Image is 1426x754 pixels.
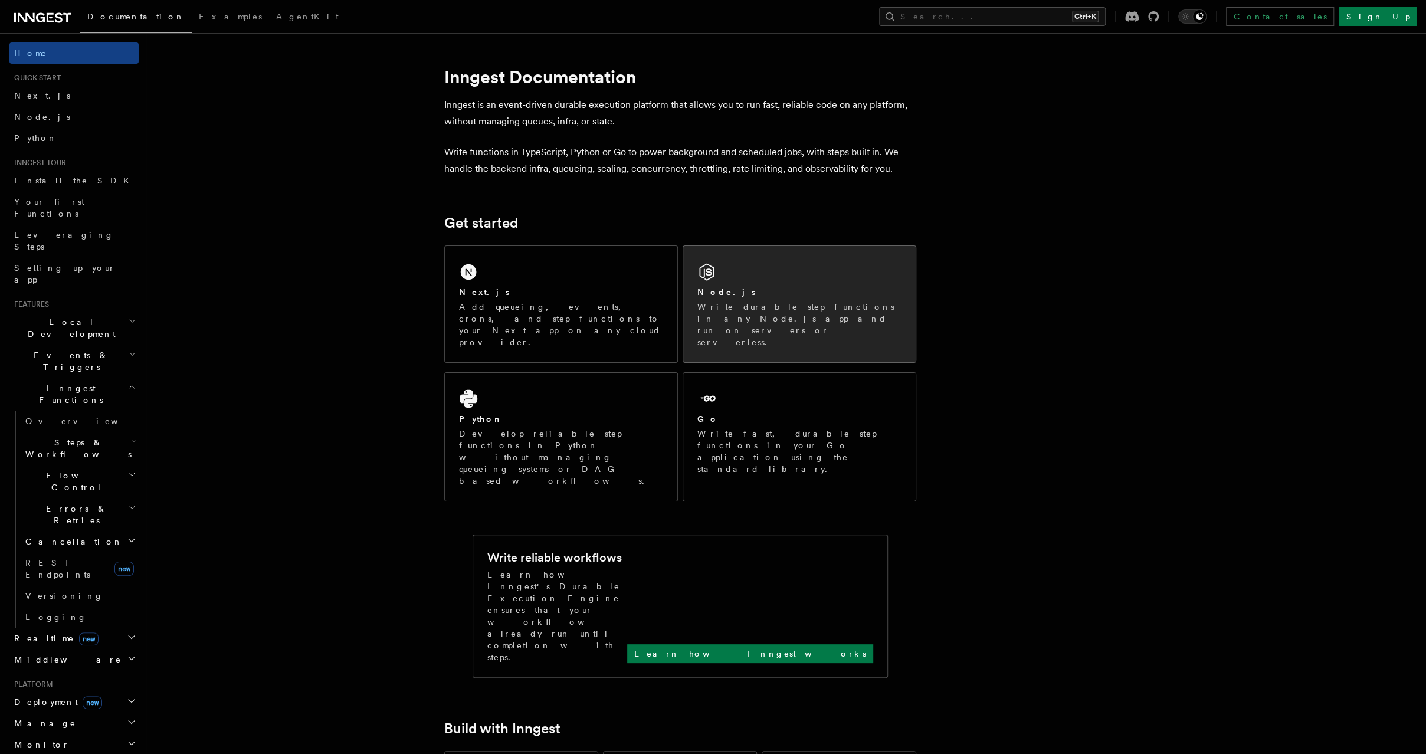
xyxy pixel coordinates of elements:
[9,382,127,406] span: Inngest Functions
[444,215,518,231] a: Get started
[459,301,663,348] p: Add queueing, events, crons, and step functions to your Next app on any cloud provider.
[269,4,346,32] a: AgentKit
[21,536,123,548] span: Cancellation
[444,66,916,87] h1: Inngest Documentation
[199,12,262,21] span: Examples
[9,349,129,373] span: Events & Triggers
[9,42,139,64] a: Home
[683,372,916,501] a: GoWrite fast, durable step functions in your Go application using the standard library.
[14,263,116,284] span: Setting up your app
[21,531,139,552] button: Cancellation
[80,4,192,33] a: Documentation
[21,470,128,493] span: Flow Control
[21,607,139,628] a: Logging
[697,428,902,475] p: Write fast, durable step functions in your Go application using the standard library.
[9,649,139,670] button: Middleware
[9,654,122,666] span: Middleware
[25,591,103,601] span: Versioning
[14,112,70,122] span: Node.js
[9,170,139,191] a: Install the SDK
[21,411,139,432] a: Overview
[79,632,99,645] span: new
[14,197,84,218] span: Your first Functions
[9,696,102,708] span: Deployment
[21,498,139,531] button: Errors & Retries
[634,648,866,660] p: Learn how Inngest works
[683,245,916,363] a: Node.jsWrite durable step functions in any Node.js app and run on servers or serverless.
[9,127,139,149] a: Python
[697,413,719,425] h2: Go
[21,465,139,498] button: Flow Control
[25,612,87,622] span: Logging
[9,73,61,83] span: Quick start
[114,562,134,576] span: new
[21,503,128,526] span: Errors & Retries
[9,257,139,290] a: Setting up your app
[9,300,49,309] span: Features
[21,432,139,465] button: Steps & Workflows
[25,417,147,426] span: Overview
[14,133,57,143] span: Python
[9,713,139,734] button: Manage
[9,680,53,689] span: Platform
[459,428,663,487] p: Develop reliable step functions in Python without managing queueing systems or DAG based workflows.
[9,106,139,127] a: Node.js
[1339,7,1417,26] a: Sign Up
[1178,9,1207,24] button: Toggle dark mode
[444,245,678,363] a: Next.jsAdd queueing, events, crons, and step functions to your Next app on any cloud provider.
[14,47,47,59] span: Home
[87,12,185,21] span: Documentation
[1226,7,1334,26] a: Contact sales
[9,632,99,644] span: Realtime
[487,549,622,566] h2: Write reliable workflows
[459,413,503,425] h2: Python
[487,569,627,663] p: Learn how Inngest's Durable Execution Engine ensures that your workflow already run until complet...
[9,411,139,628] div: Inngest Functions
[9,691,139,713] button: Deploymentnew
[9,628,139,649] button: Realtimenew
[444,144,916,177] p: Write functions in TypeScript, Python or Go to power background and scheduled jobs, with steps bu...
[192,4,269,32] a: Examples
[879,7,1106,26] button: Search...Ctrl+K
[1072,11,1099,22] kbd: Ctrl+K
[9,85,139,106] a: Next.js
[9,378,139,411] button: Inngest Functions
[697,286,756,298] h2: Node.js
[697,301,902,348] p: Write durable step functions in any Node.js app and run on servers or serverless.
[25,558,90,579] span: REST Endpoints
[9,739,70,750] span: Monitor
[21,552,139,585] a: REST Endpointsnew
[14,91,70,100] span: Next.js
[459,286,510,298] h2: Next.js
[21,437,132,460] span: Steps & Workflows
[276,12,339,21] span: AgentKit
[14,230,114,251] span: Leveraging Steps
[444,97,916,130] p: Inngest is an event-driven durable execution platform that allows you to run fast, reliable code ...
[83,696,102,709] span: new
[9,717,76,729] span: Manage
[9,191,139,224] a: Your first Functions
[9,316,129,340] span: Local Development
[9,224,139,257] a: Leveraging Steps
[9,345,139,378] button: Events & Triggers
[9,158,66,168] span: Inngest tour
[444,720,560,737] a: Build with Inngest
[21,585,139,607] a: Versioning
[14,176,136,185] span: Install the SDK
[627,644,873,663] a: Learn how Inngest works
[444,372,678,501] a: PythonDevelop reliable step functions in Python without managing queueing systems or DAG based wo...
[9,312,139,345] button: Local Development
